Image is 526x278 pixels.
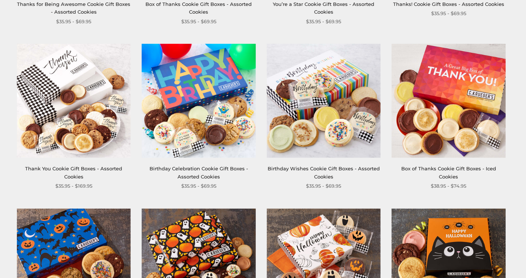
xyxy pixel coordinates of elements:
[145,1,252,15] a: Box of Thanks Cookie Gift Boxes - Assorted Cookies
[25,166,122,179] a: Thank You Cookie Gift Boxes - Assorted Cookies
[17,44,131,157] img: Thank You Cookie Gift Boxes - Assorted Cookies
[267,44,381,157] img: Birthday Wishes Cookie Gift Boxes - Assorted Cookies
[393,1,504,7] a: Thanks! Cookie Gift Boxes - Assorted Cookies
[6,250,76,272] iframe: Sign Up via Text for Offers
[17,1,130,15] a: Thanks for Being Awesome Cookie Gift Boxes - Assorted Cookies
[431,10,466,17] span: $35.95 - $69.95
[273,1,374,15] a: You’re a Star Cookie Gift Boxes - Assorted Cookies
[431,182,466,190] span: $38.95 - $74.95
[306,18,341,25] span: $35.95 - $69.95
[401,166,496,179] a: Box of Thanks Cookie Gift Boxes - Iced Cookies
[181,18,216,25] span: $35.95 - $69.95
[306,182,341,190] span: $35.95 - $69.95
[56,18,91,25] span: $35.95 - $69.95
[181,182,216,190] span: $35.95 - $69.95
[392,44,505,157] img: Box of Thanks Cookie Gift Boxes - Iced Cookies
[142,44,255,157] img: Birthday Celebration Cookie Gift Boxes - Assorted Cookies
[55,182,92,190] span: $35.95 - $169.95
[268,166,380,179] a: Birthday Wishes Cookie Gift Boxes - Assorted Cookies
[149,166,248,179] a: Birthday Celebration Cookie Gift Boxes - Assorted Cookies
